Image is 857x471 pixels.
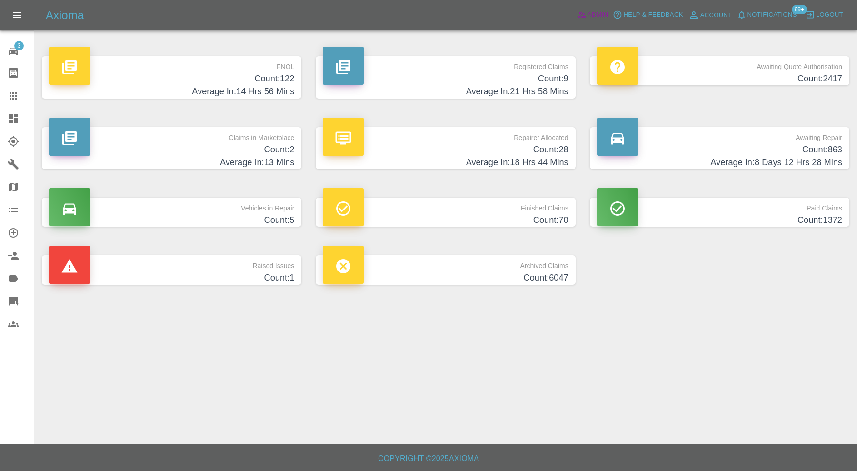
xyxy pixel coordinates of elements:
[747,10,797,20] span: Notifications
[323,156,568,169] h4: Average In: 18 Hrs 44 Mins
[323,255,568,271] p: Archived Claims
[49,143,294,156] h4: Count: 2
[597,143,842,156] h4: Count: 863
[323,56,568,72] p: Registered Claims
[316,255,575,284] a: Archived ClaimsCount:6047
[686,8,735,23] a: Account
[590,127,849,170] a: Awaiting RepairCount:863Average In:8 Days 12 Hrs 28 Mins
[323,85,568,98] h4: Average In: 21 Hrs 58 Mins
[49,214,294,227] h4: Count: 5
[42,198,301,227] a: Vehicles in RepairCount:5
[42,255,301,284] a: Raised IssuesCount:1
[323,143,568,156] h4: Count: 28
[316,127,575,170] a: Repairer AllocatedCount:28Average In:18 Hrs 44 Mins
[588,10,608,20] span: Admin
[49,198,294,214] p: Vehicles in Repair
[792,5,807,14] span: 99+
[735,8,799,22] button: Notifications
[597,56,842,72] p: Awaiting Quote Authorisation
[597,198,842,214] p: Paid Claims
[49,255,294,271] p: Raised Issues
[700,10,732,21] span: Account
[597,127,842,143] p: Awaiting Repair
[323,198,568,214] p: Finished Claims
[323,214,568,227] h4: Count: 70
[590,56,849,85] a: Awaiting Quote AuthorisationCount:2417
[49,156,294,169] h4: Average In: 13 Mins
[623,10,683,20] span: Help & Feedback
[49,72,294,85] h4: Count: 122
[316,198,575,227] a: Finished ClaimsCount:70
[6,4,29,27] button: Open drawer
[597,214,842,227] h4: Count: 1372
[42,56,301,99] a: FNOLCount:122Average In:14 Hrs 56 Mins
[610,8,685,22] button: Help & Feedback
[590,198,849,227] a: Paid ClaimsCount:1372
[803,8,846,22] button: Logout
[42,127,301,170] a: Claims in MarketplaceCount:2Average In:13 Mins
[597,156,842,169] h4: Average In: 8 Days 12 Hrs 28 Mins
[49,85,294,98] h4: Average In: 14 Hrs 56 Mins
[323,271,568,284] h4: Count: 6047
[597,72,842,85] h4: Count: 2417
[816,10,843,20] span: Logout
[49,127,294,143] p: Claims in Marketplace
[49,271,294,284] h4: Count: 1
[8,452,849,465] h6: Copyright © 2025 Axioma
[46,8,84,23] h5: Axioma
[316,56,575,99] a: Registered ClaimsCount:9Average In:21 Hrs 58 Mins
[575,8,611,22] a: Admin
[14,41,24,50] span: 3
[323,72,568,85] h4: Count: 9
[323,127,568,143] p: Repairer Allocated
[49,56,294,72] p: FNOL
